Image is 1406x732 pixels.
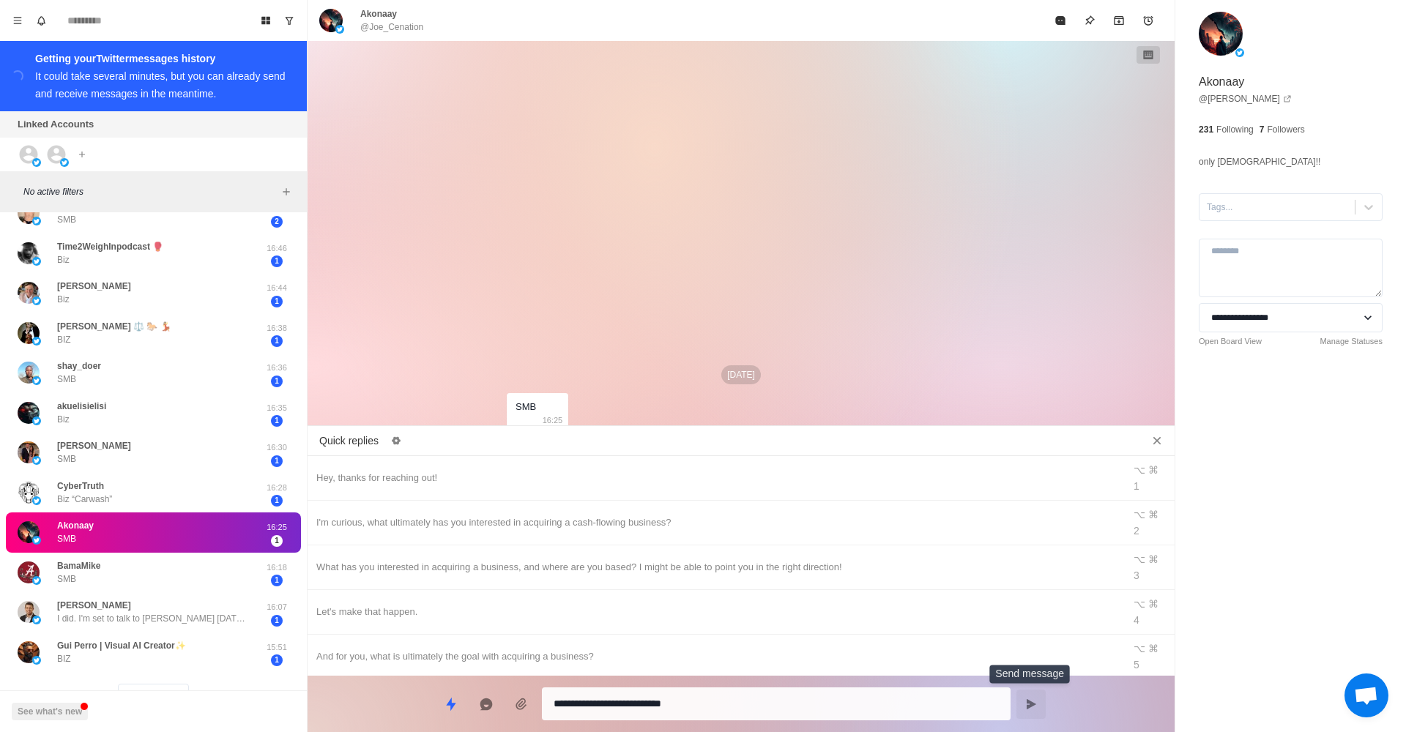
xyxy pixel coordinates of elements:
[507,690,536,719] button: Add media
[1134,551,1166,583] div: ⌥ ⌘ 3
[258,561,295,574] p: 16:18
[29,9,53,32] button: Notifications
[18,322,40,344] img: picture
[32,576,41,585] img: picture
[57,639,186,652] p: Gui Perro | Visual AI Creator✨
[1199,154,1320,170] p: only [DEMOGRAPHIC_DATA]!!
[1134,507,1166,539] div: ⌥ ⌘ 2
[57,359,101,373] p: shay_doer
[57,599,131,612] p: [PERSON_NAME]
[1216,123,1254,136] p: Following
[258,482,295,494] p: 16:28
[271,415,283,427] span: 1
[1046,6,1075,35] button: Mark as read
[12,703,88,720] button: See what's new
[57,493,112,506] p: Biz “Carwash”
[271,255,283,267] span: 1
[1134,462,1166,494] div: ⌥ ⌘ 1
[18,441,40,463] img: picture
[271,335,283,347] span: 1
[57,452,76,466] p: SMB
[57,532,76,545] p: SMB
[18,117,94,132] p: Linked Accounts
[1134,640,1166,673] div: ⌥ ⌘ 5
[254,9,278,32] button: Board View
[18,641,40,663] img: picture
[1267,123,1304,136] p: Followers
[360,7,397,20] p: Akonaay
[258,242,295,255] p: 16:46
[57,612,248,625] p: I did. I'm set to talk to [PERSON_NAME] [DATE], thanks
[472,690,501,719] button: Reply with AI
[32,257,41,266] img: picture
[57,652,71,665] p: BIZ
[258,441,295,454] p: 16:30
[258,601,295,613] p: 16:07
[18,601,40,623] img: picture
[32,158,41,167] img: picture
[258,641,295,654] p: 15:51
[316,515,1115,531] div: I'm curious, what ultimately has you interested in acquiring a cash-flowing business?
[18,521,40,543] img: picture
[57,293,70,306] p: Biz
[57,240,163,253] p: Time2WeighInpodcast 🥊
[1199,92,1292,105] a: @[PERSON_NAME]
[436,690,466,719] button: Quick replies
[1344,673,1388,717] a: Open chat
[32,296,41,305] img: picture
[32,376,41,385] img: picture
[57,479,104,493] p: CyberTruth
[316,649,1115,665] div: And for you, what is ultimately the goal with acquiring a business?
[271,654,283,666] span: 1
[32,496,41,505] img: picture
[35,70,286,100] div: It could take several minutes, but you can already send and receive messages in the meantime.
[57,320,171,333] p: [PERSON_NAME] ⚖️ 🐎 💃
[57,373,76,386] p: SMB
[1260,123,1265,136] p: 7
[18,242,40,264] img: picture
[18,362,40,384] img: picture
[18,202,40,224] img: picture
[18,482,40,504] img: picture
[271,535,283,547] span: 1
[258,521,295,534] p: 16:25
[1199,73,1244,91] p: Akonaay
[57,253,70,266] p: Biz
[23,185,278,198] p: No active filters
[319,433,379,449] p: Quick replies
[316,470,1115,486] div: Hey, thanks for reaching out!
[1199,335,1262,348] a: Open Board View
[384,429,408,452] button: Edit quick replies
[32,456,41,465] img: picture
[57,519,94,532] p: Akonaay
[271,575,283,586] span: 1
[1235,48,1244,57] img: picture
[271,216,283,228] span: 2
[258,282,295,294] p: 16:44
[1199,123,1213,136] p: 231
[32,536,41,545] img: picture
[360,20,423,34] p: @Joe_Cenation
[516,399,536,415] div: SMB
[278,9,301,32] button: Show unread conversations
[316,604,1115,620] div: Let's make that happen.
[57,280,131,293] p: [PERSON_NAME]
[271,615,283,627] span: 1
[118,684,190,707] button: Load more
[60,158,69,167] img: picture
[32,337,41,346] img: picture
[271,495,283,507] span: 1
[543,412,563,428] p: 16:25
[35,50,289,67] div: Getting your Twitter messages history
[73,146,91,163] button: Add account
[278,183,295,201] button: Add filters
[1104,6,1134,35] button: Archive
[18,561,40,583] img: picture
[57,333,71,346] p: BIZ
[258,402,295,414] p: 16:35
[319,9,343,32] img: picture
[57,572,76,586] p: SMB
[721,365,761,384] p: [DATE]
[57,559,100,572] p: BamaMike
[271,296,283,307] span: 1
